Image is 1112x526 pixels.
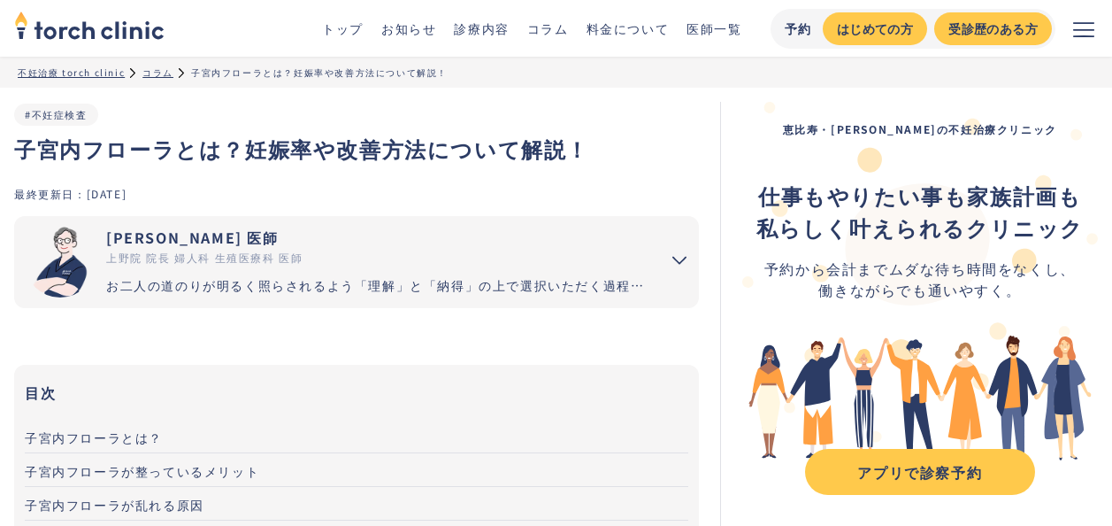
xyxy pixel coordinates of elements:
[686,19,741,37] a: 医師一覧
[18,66,1094,79] ul: パンくずリスト
[758,180,1081,211] strong: 仕事もやりたい事も家族計画も
[934,12,1052,45] a: 受診歴のある方
[25,429,163,446] span: 子宮内フローラとは？
[527,19,569,37] a: コラム
[785,19,812,38] div: 予約
[25,227,96,298] img: 市山 卓彦
[14,12,165,44] a: home
[14,186,87,201] div: 最終更新日：
[25,379,688,406] h3: 目次
[142,66,173,79] a: コラム
[25,420,688,453] a: 子宮内フローラとは？
[106,250,646,266] div: 上野院 院長 婦人科 生殖医療科 医師
[756,180,1084,244] div: ‍ ‍
[756,258,1084,300] div: 予約から会計までムダな待ち時間をなくし、 働きながらでも通いやすく。
[25,107,88,121] a: #不妊症検査
[821,461,1019,483] div: アプリで診察予約
[18,66,125,79] a: 不妊治療 torch clinic
[106,227,646,248] div: [PERSON_NAME] 医師
[454,19,509,37] a: 診療内容
[587,19,670,37] a: 料金について
[14,216,646,308] a: [PERSON_NAME] 医師 上野院 院長 婦人科 生殖医療科 医師 お二人の道のりが明るく照らされるよう「理解」と「納得」の上で選択いただく過程を大切にしています。エビデンスに基づいた高水...
[783,121,1057,136] strong: 恵比寿・[PERSON_NAME]の不妊治療クリニック
[756,212,1084,243] strong: 私らしく叶えられるクリニック
[87,186,127,201] div: [DATE]
[823,12,927,45] a: はじめての方
[14,216,699,308] summary: 市山 卓彦 [PERSON_NAME] 医師 上野院 院長 婦人科 生殖医療科 医師 お二人の道のりが明るく照らされるよう「理解」と「納得」の上で選択いただく過程を大切にしています。エビデンスに...
[805,449,1035,495] a: アプリで診察予約
[322,19,364,37] a: トップ
[106,276,646,295] div: お二人の道のりが明るく照らされるよう「理解」と「納得」の上で選択いただく過程を大切にしています。エビデンスに基づいた高水準の医療提供により「幸せな家族計画の実現」をお手伝いさせていただきます。
[191,66,448,79] div: 子宮内フローラとは？妊娠率や改善方法について解説！
[25,487,688,521] a: 子宮内フローラが乱れる原因
[14,133,699,165] h1: 子宮内フローラとは？妊娠率や改善方法について解説！
[948,19,1038,38] div: 受診歴のある方
[381,19,436,37] a: お知らせ
[14,5,165,44] img: torch clinic
[25,496,204,514] span: 子宮内フローラが乱れる原因
[25,453,688,487] a: 子宮内フローラが整っているメリット
[837,19,913,38] div: はじめての方
[25,462,259,480] span: 子宮内フローラが整っているメリット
